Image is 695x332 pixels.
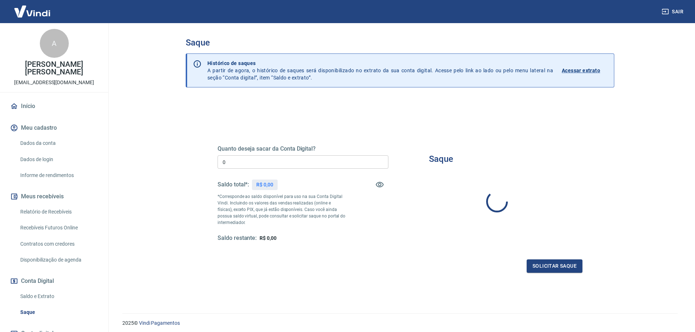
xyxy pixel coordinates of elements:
button: Conta Digital [9,273,100,289]
h5: Saldo restante: [218,234,257,242]
p: R$ 0,00 [256,181,273,189]
p: Acessar extrato [562,67,600,74]
h5: Quanto deseja sacar da Conta Digital? [218,145,388,152]
a: Dados de login [17,152,100,167]
a: Saldo e Extrato [17,289,100,304]
a: Recebíveis Futuros Online [17,220,100,235]
a: Informe de rendimentos [17,168,100,183]
div: A [40,29,69,58]
a: Saque [17,305,100,320]
h5: Saldo total*: [218,181,249,188]
p: *Corresponde ao saldo disponível para uso na sua Conta Digital Vindi. Incluindo os valores das ve... [218,193,346,226]
a: Relatório de Recebíveis [17,204,100,219]
p: 2025 © [122,319,678,327]
button: Meus recebíveis [9,189,100,204]
a: Acessar extrato [562,60,608,81]
p: [PERSON_NAME] [PERSON_NAME] [6,61,102,76]
a: Vindi Pagamentos [139,320,180,326]
a: Contratos com credores [17,237,100,251]
a: Dados da conta [17,136,100,151]
a: Disponibilização de agenda [17,253,100,267]
h3: Saque [429,154,453,164]
button: Solicitar saque [527,259,582,273]
p: A partir de agora, o histórico de saques será disponibilizado no extrato da sua conta digital. Ac... [207,60,553,81]
button: Meu cadastro [9,120,100,136]
a: Início [9,98,100,114]
p: Histórico de saques [207,60,553,67]
h3: Saque [186,38,614,48]
button: Sair [660,5,686,18]
span: R$ 0,00 [260,235,277,241]
img: Vindi [9,0,56,22]
p: [EMAIL_ADDRESS][DOMAIN_NAME] [14,79,94,86]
